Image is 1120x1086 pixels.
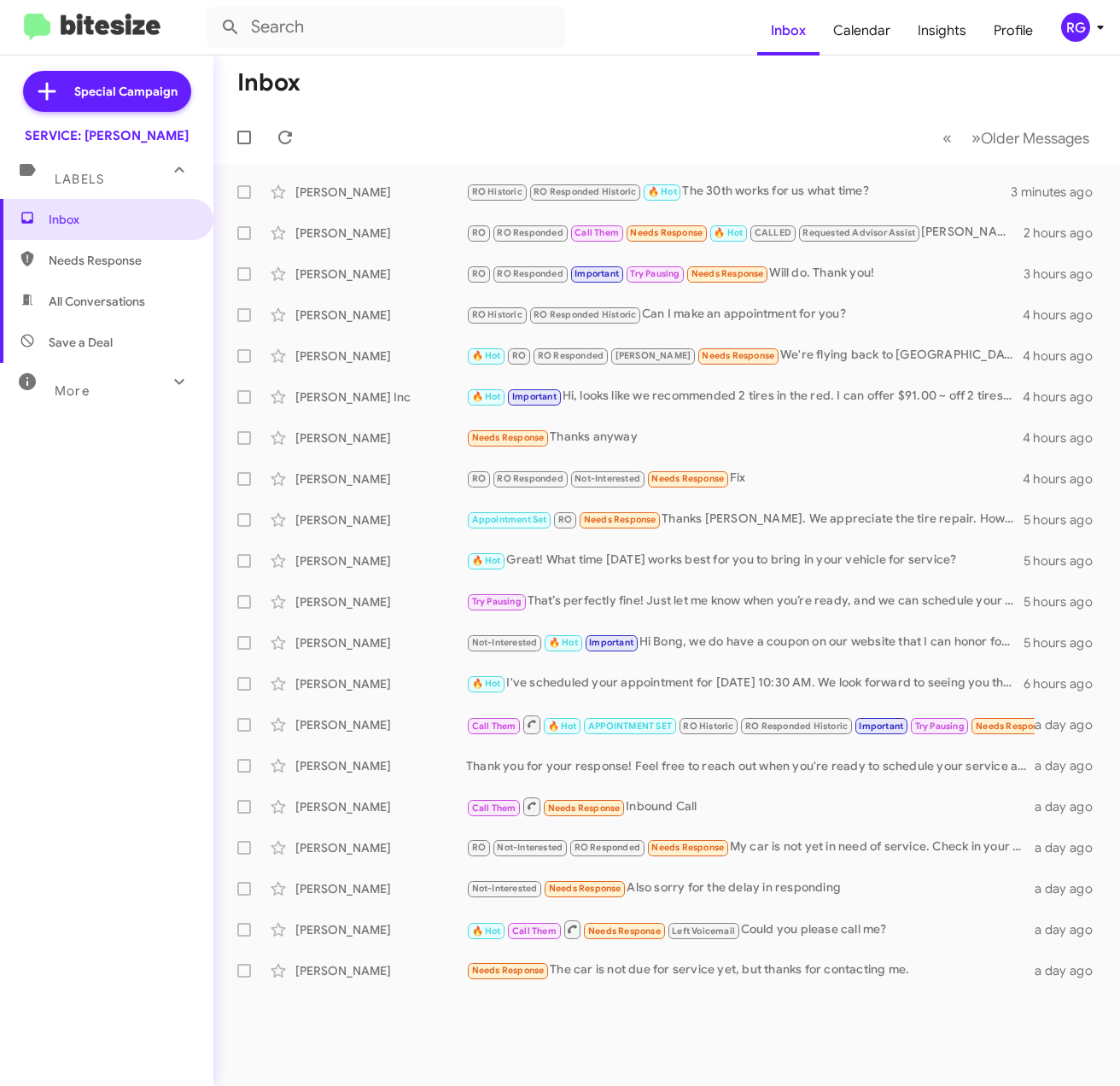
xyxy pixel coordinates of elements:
span: RO Responded [497,268,563,279]
div: Great! What time [DATE] works best for you to bring in your vehicle for service? [466,551,1024,570]
span: Older Messages [981,129,1089,148]
span: CALLED [755,227,791,238]
div: Thanks anyway [466,428,1023,447]
span: Not-Interested [472,883,538,894]
span: RO Responded [538,350,604,361]
div: 4 hours ago [1023,429,1106,447]
span: Insights [904,6,980,55]
div: 4 hours ago [1023,470,1106,488]
div: [PERSON_NAME] [295,225,466,242]
span: Labels [55,172,104,187]
span: Important [589,637,633,648]
span: 🔥 Hot [648,186,677,197]
span: Save a Deal [49,334,113,351]
span: Calendar [820,6,904,55]
div: 3 minutes ago [1011,184,1106,201]
div: [PERSON_NAME] [295,921,466,938]
div: a day ago [1035,880,1106,897]
div: 6 hours ago [1024,675,1106,692]
div: That’s perfectly fine! Just let me know when you’re ready, and we can schedule your appointment. [466,592,1024,611]
span: All Conversations [49,293,145,310]
span: Appointment Set [472,514,547,525]
span: Inbox [757,6,820,55]
span: RO Historic [472,309,522,320]
span: RO Responded [575,842,640,853]
span: Needs Response [472,965,545,976]
span: Try Pausing [915,721,965,732]
div: a day ago [1035,716,1106,733]
span: Important [512,391,557,402]
span: RO [472,473,486,484]
div: 5 hours ago [1024,593,1106,610]
span: 🔥 Hot [472,925,501,937]
span: 🔥 Hot [472,555,501,566]
div: [PERSON_NAME] [295,798,466,815]
div: Could you please call me? [466,919,1035,940]
span: 🔥 Hot [549,637,578,648]
div: Thank you for your response! Feel free to reach out when you're ready to schedule your service ap... [466,757,1035,774]
div: 3 hours ago [1024,266,1106,283]
div: a day ago [1035,757,1106,774]
span: Needs Response [651,842,724,853]
span: RO [558,514,572,525]
div: a day ago [1035,798,1106,815]
div: Hi Bong, we do have a coupon on our website that I can honor for $100.00 off brake pad & rotor re... [466,633,1024,652]
div: Will do. Thank you! [466,264,1024,283]
span: Not-Interested [472,637,538,648]
div: 5 hours ago [1024,511,1106,528]
a: Profile [980,6,1047,55]
div: [PERSON_NAME] [295,880,466,897]
div: [PERSON_NAME] [295,266,466,283]
span: Call Them [472,721,516,732]
span: Not-Interested [497,842,563,853]
span: Call Them [512,925,557,937]
span: Needs Response [549,883,621,894]
div: [PERSON_NAME] please call me assp [PHONE_NUMBER] [466,223,1024,242]
button: Previous [932,120,962,155]
span: RO Responded Historic [534,309,636,320]
span: Requested Advisor Assist [802,227,915,238]
div: a day ago [1035,962,1106,979]
span: Needs Response [630,227,703,238]
span: Special Campaign [74,83,178,100]
div: [PERSON_NAME] Inc [295,388,466,406]
span: Needs Response [976,721,1048,732]
span: 🔥 Hot [472,350,501,361]
span: Needs Response [651,473,724,484]
div: 5 hours ago [1024,634,1106,651]
span: Important [575,268,619,279]
div: I've scheduled your appointment for [DATE] 10:30 AM. We look forward to seeing you then! [466,674,1024,693]
div: [PERSON_NAME] [295,552,466,569]
div: [PERSON_NAME] [295,962,466,979]
span: » [971,127,981,149]
div: The 30th works for us what time? [466,182,1011,201]
input: Search [207,7,565,48]
div: [PERSON_NAME] [295,634,466,651]
div: a day ago [1035,839,1106,856]
div: Inbound Call [466,796,1035,817]
span: RO Responded [497,227,563,238]
div: We're flying back to [GEOGRAPHIC_DATA] and leaving the car here, so it won't be used much. So pro... [466,346,1023,365]
span: Call Them [575,227,619,238]
span: Needs Response [588,925,661,937]
span: Needs Response [584,514,656,525]
nav: Page navigation example [933,120,1100,155]
span: RO Responded Historic [534,186,636,197]
span: « [942,127,952,149]
div: Also sorry for the delay in responding [466,879,1035,898]
div: [PERSON_NAME] [295,307,466,324]
div: My car is not yet in need of service. Check in your records. [466,838,1035,857]
div: [PERSON_NAME] [295,839,466,856]
span: RO Historic [472,186,522,197]
span: Call Them [472,803,516,814]
div: Fix [466,469,1023,488]
a: Special Campaign [23,71,191,112]
span: Needs Response [49,252,194,269]
div: [PERSON_NAME] [295,675,466,692]
span: RO [472,842,486,853]
div: 4 hours ago [1023,347,1106,365]
span: Important [859,721,903,732]
button: RG [1047,13,1101,42]
span: RO [472,268,486,279]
